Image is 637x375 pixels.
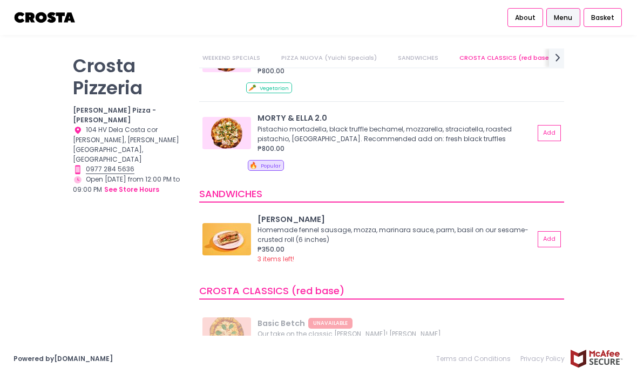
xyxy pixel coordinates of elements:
img: MORTY & ELLA 2.0 [202,117,251,149]
div: [PERSON_NAME] [257,214,534,226]
a: PIZZA NUOVA (Yuichi Specials) [272,48,387,67]
span: Basket [591,13,614,23]
img: mcafee-secure [570,349,624,368]
span: Vegetarian [260,85,289,92]
span: CROSTA CLASSICS (red base) [199,283,344,297]
span: Popular [261,162,281,169]
div: Homemade fennel sausage, mozza, marinara sauce, parm, basil on our sesame-crusted roll (6 inches) [257,225,531,245]
a: Menu [546,8,580,27]
span: Menu [554,13,572,23]
b: [PERSON_NAME] Pizza - [PERSON_NAME] [73,106,156,124]
img: logo [13,8,77,27]
div: ₱800.00 [257,66,534,76]
div: 104 HV Dela Costa cor [PERSON_NAME], [PERSON_NAME][GEOGRAPHIC_DATA], [GEOGRAPHIC_DATA] [73,125,186,164]
button: see store hours [104,184,160,195]
p: Crosta Pizzeria [73,55,186,99]
span: 🔥 [249,161,257,170]
a: WEEKEND SPECIALS [193,48,270,67]
a: SANDWICHES [388,48,448,67]
a: Terms and Conditions [436,349,516,369]
div: ₱800.00 [257,144,534,154]
div: MORTY & ELLA 2.0 [257,113,534,124]
button: Add [538,231,561,247]
span: 🥕 [248,83,256,92]
a: Powered by[DOMAIN_NAME] [13,354,113,363]
a: About [507,8,543,27]
div: ₱350.00 [257,245,534,254]
span: About [515,13,536,23]
div: Pistachio mortadella, black truffle bechamel, mozzarella, straciatella, roasted pistachio, [GEOGR... [257,124,531,144]
span: SANDWICHES [199,186,262,200]
a: CROSTA CLASSICS (red base) [450,48,561,67]
button: Add [538,125,561,141]
img: HOAGIE ROLL [202,223,251,255]
a: Privacy Policy [516,349,570,369]
div: Open [DATE] from 12:00 PM to 09:00 PM [73,175,186,196]
span: 3 items left! [257,254,294,263]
